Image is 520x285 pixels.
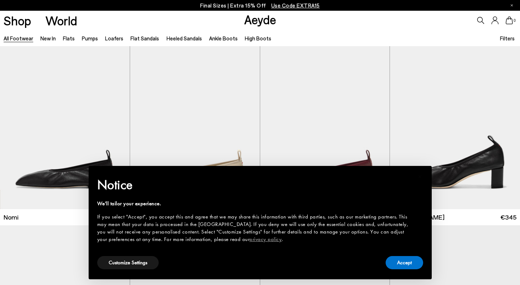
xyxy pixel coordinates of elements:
[97,213,412,243] div: If you select "Accept", you accept this and agree that we may share this information with third p...
[200,1,320,10] p: Final Sizes | Extra 15% Off
[130,46,260,209] img: Nomi Ruched Flats
[418,171,422,182] span: ×
[97,200,412,207] div: We'll tailor your experience.
[4,14,31,27] a: Shop
[244,12,276,27] a: Aeyde
[97,176,412,194] h2: Notice
[63,35,75,41] a: Flats
[245,35,271,41] a: High Boots
[82,35,98,41] a: Pumps
[271,2,320,9] span: Navigate to /collections/ss25-final-sizes
[249,236,282,243] a: privacy policy
[260,46,390,209] img: Nomi Ruched Flats
[390,209,520,225] a: [PERSON_NAME] €345
[513,19,516,23] span: 0
[500,35,515,41] span: Filters
[386,256,423,269] button: Accept
[130,35,159,41] a: Flat Sandals
[4,213,19,222] span: Nomi
[500,213,516,222] span: €345
[97,256,159,269] button: Customize Settings
[209,35,238,41] a: Ankle Boots
[40,35,56,41] a: New In
[105,35,123,41] a: Loafers
[4,35,33,41] a: All Footwear
[506,16,513,24] a: 0
[167,35,202,41] a: Heeled Sandals
[390,46,520,209] img: Narissa Ruched Pumps
[45,14,77,27] a: World
[412,168,429,185] button: Close this notice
